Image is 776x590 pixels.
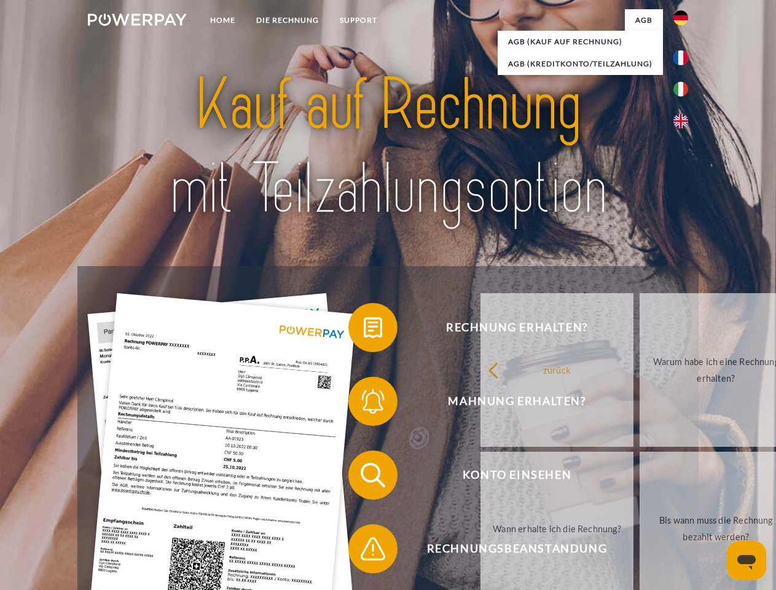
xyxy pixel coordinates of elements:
[673,82,688,96] img: it
[358,386,388,417] img: qb_bell.svg
[88,14,187,26] img: logo-powerpay-white.svg
[117,59,659,235] img: title-powerpay_de.svg
[358,533,388,564] img: qb_warning.svg
[329,9,388,31] a: SUPPORT
[498,53,663,75] a: AGB (Kreditkonto/Teilzahlung)
[348,524,668,573] button: Rechnungsbeanstandung
[673,114,688,128] img: en
[727,541,766,580] iframe: Schaltfläche zum Öffnen des Messaging-Fensters
[673,50,688,65] img: fr
[358,312,388,343] img: qb_bill.svg
[246,9,329,31] a: DIE RECHNUNG
[498,31,663,53] a: AGB (Kauf auf Rechnung)
[625,9,663,31] a: agb
[488,361,626,378] div: zurück
[200,9,246,31] a: Home
[348,377,668,426] button: Mahnung erhalten?
[348,303,668,352] button: Rechnung erhalten?
[488,520,626,537] div: Wann erhalte ich die Rechnung?
[348,450,668,500] button: Konto einsehen
[358,460,388,490] img: qb_search.svg
[673,10,688,25] img: de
